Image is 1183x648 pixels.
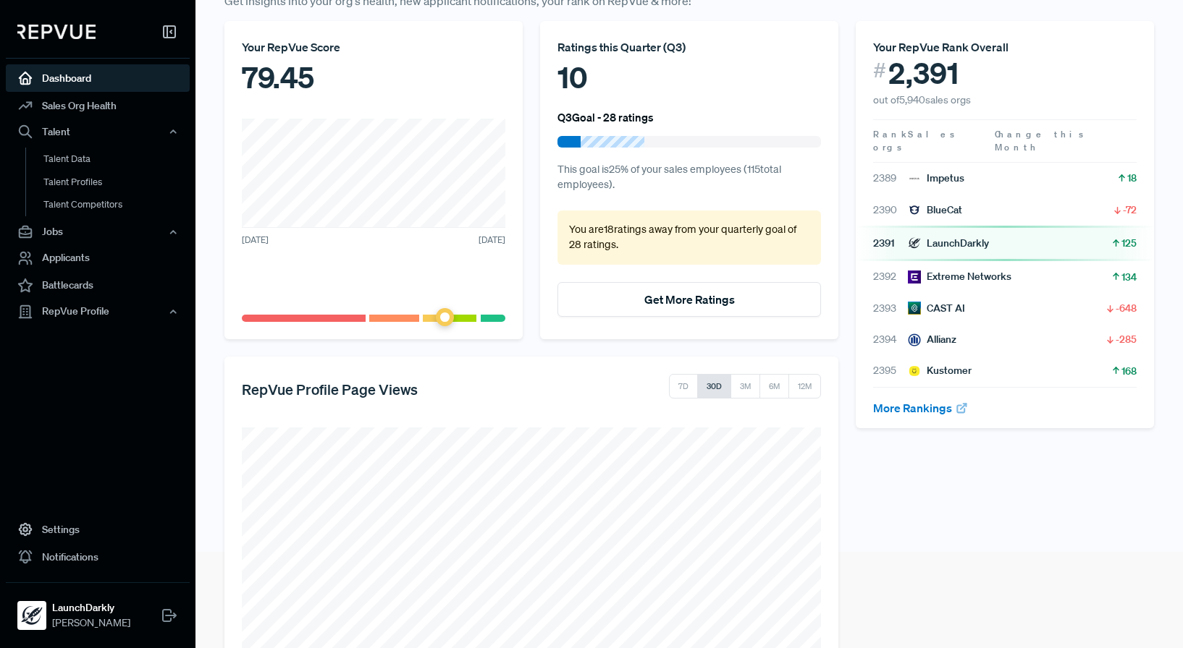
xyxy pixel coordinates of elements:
[908,202,962,218] div: BlueCat
[873,40,1009,54] span: Your RepVue Rank Overall
[908,203,921,216] img: BlueCat
[908,332,956,347] div: Allianz
[908,364,921,378] img: Kustomer
[242,234,269,247] span: [DATE]
[908,363,972,378] div: Kustomer
[1121,236,1137,250] span: 125
[873,363,908,378] span: 2395
[52,615,130,631] span: [PERSON_NAME]
[908,270,921,283] img: Extreme Networks
[6,516,190,543] a: Settings
[873,269,908,284] span: 2392
[731,374,760,398] button: 3M
[697,374,731,398] button: 30D
[6,582,190,636] a: LaunchDarklyLaunchDarkly[PERSON_NAME]
[908,236,989,251] div: LaunchDarkly
[6,119,190,144] button: Talent
[873,128,957,153] span: Sales orgs
[873,171,908,186] span: 2389
[1123,202,1137,217] span: -72
[557,111,654,124] h6: Q3 Goal - 28 ratings
[759,374,789,398] button: 6M
[995,128,1086,153] span: Change this Month
[6,272,190,299] a: Battlecards
[20,604,43,627] img: LaunchDarkly
[6,299,190,324] button: RepVue Profile
[908,333,921,346] img: Allianz
[569,222,809,253] p: You are 18 ratings away from your quarterly goal of 28 ratings .
[25,171,209,194] a: Talent Profiles
[242,56,505,99] div: 79.45
[873,202,908,218] span: 2390
[873,128,908,141] span: Rank
[908,269,1011,284] div: Extreme Networks
[873,401,969,415] a: More Rankings
[25,193,209,216] a: Talent Competitors
[908,301,965,316] div: CAST AI
[242,380,418,398] h5: RepVue Profile Page Views
[1116,332,1137,346] span: -285
[788,374,821,398] button: 12M
[242,38,505,56] div: Your RepVue Score
[52,600,130,615] strong: LaunchDarkly
[25,148,209,171] a: Talent Data
[908,172,921,185] img: Impetus
[1121,270,1137,284] span: 134
[6,92,190,119] a: Sales Org Health
[1127,171,1137,185] span: 18
[908,171,964,186] div: Impetus
[873,301,908,316] span: 2393
[557,38,821,56] div: Ratings this Quarter ( Q3 )
[1121,364,1137,378] span: 168
[669,374,698,398] button: 7D
[6,220,190,244] button: Jobs
[1116,301,1137,315] span: -648
[873,56,886,85] span: #
[873,93,971,106] span: out of 5,940 sales orgs
[479,234,505,247] span: [DATE]
[6,543,190,571] a: Notifications
[6,244,190,272] a: Applicants
[908,236,921,250] img: LaunchDarkly
[873,332,908,347] span: 2394
[557,282,821,317] button: Get More Ratings
[908,302,921,315] img: CAST AI
[888,56,959,90] span: 2,391
[557,162,821,193] p: This goal is 25 % of your sales employees ( 115 total employees).
[6,64,190,92] a: Dashboard
[873,236,908,251] span: 2391
[17,25,96,39] img: RepVue
[557,56,821,99] div: 10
